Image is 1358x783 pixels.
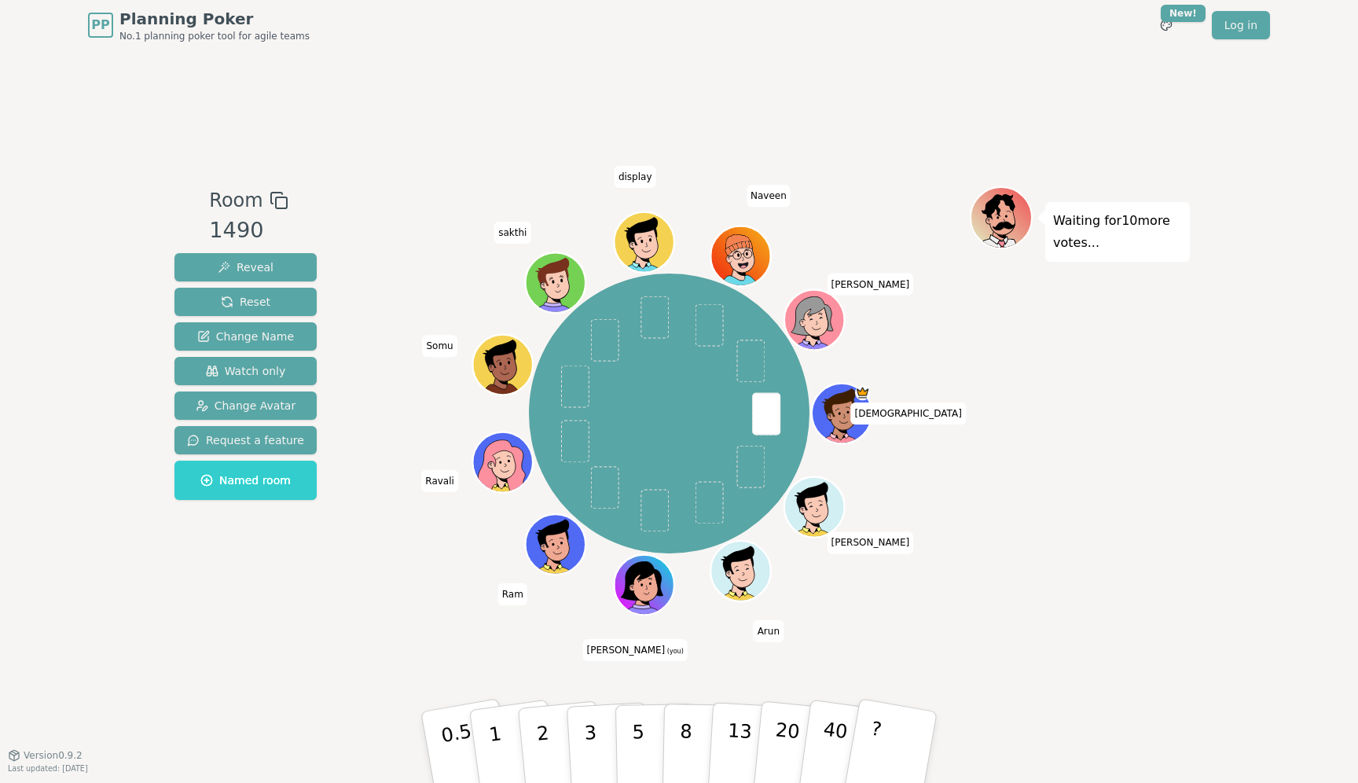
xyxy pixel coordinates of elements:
[174,391,317,420] button: Change Avatar
[119,30,310,42] span: No.1 planning poker tool for agile teams
[1053,210,1182,254] p: Waiting for 10 more votes...
[206,363,286,379] span: Watch only
[828,532,914,554] span: Click to change your name
[494,222,530,244] span: Click to change your name
[187,432,304,448] span: Request a feature
[421,470,458,492] span: Click to change your name
[850,403,965,425] span: Click to change your name
[209,215,288,247] div: 1490
[422,335,457,357] span: Click to change your name
[91,16,109,35] span: PP
[1152,11,1180,39] button: New!
[828,274,914,296] span: Click to change your name
[498,583,527,605] span: Click to change your name
[8,749,83,762] button: Version0.9.2
[174,461,317,500] button: Named room
[119,8,310,30] span: Planning Poker
[747,185,791,207] span: Click to change your name
[200,472,291,488] span: Named room
[88,8,310,42] a: PPPlanning PokerNo.1 planning poker tool for agile teams
[174,253,317,281] button: Reveal
[583,639,688,661] span: Click to change your name
[174,426,317,454] button: Request a feature
[615,166,656,188] span: Click to change your name
[218,259,273,275] span: Reveal
[1161,5,1206,22] div: New!
[174,288,317,316] button: Reset
[1212,11,1270,39] a: Log in
[616,557,673,613] button: Click to change your avatar
[174,357,317,385] button: Watch only
[209,186,262,215] span: Room
[221,294,270,310] span: Reset
[8,764,88,773] span: Last updated: [DATE]
[665,648,684,655] span: (you)
[855,385,870,400] span: Shiva is the host
[197,329,294,344] span: Change Name
[174,322,317,351] button: Change Name
[196,398,296,414] span: Change Avatar
[24,749,83,762] span: Version 0.9.2
[754,620,784,642] span: Click to change your name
